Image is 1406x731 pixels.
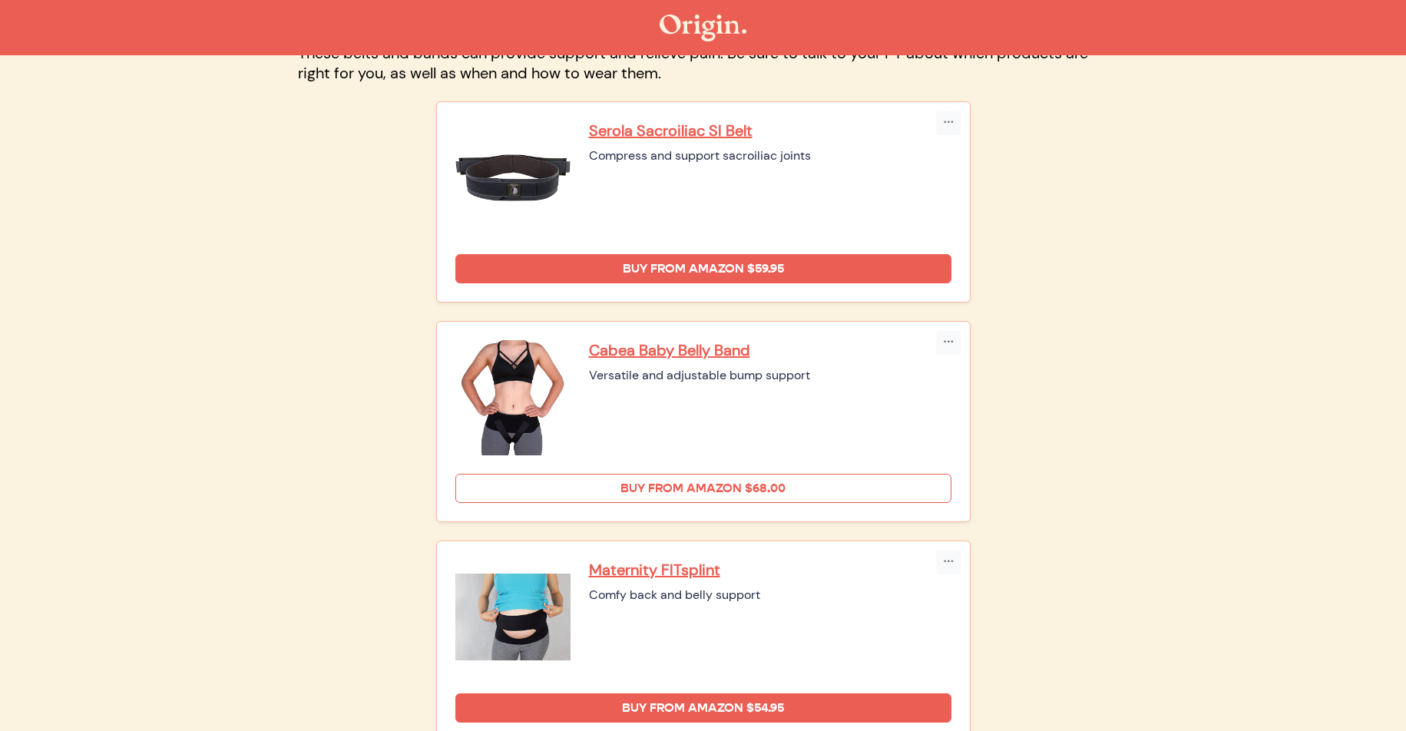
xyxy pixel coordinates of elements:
a: Buy from Amazon $59.95 [455,254,951,283]
div: Comfy back and belly support [589,586,951,604]
img: Serola Sacroiliac SI Belt [455,121,571,236]
div: Versatile and adjustable bump support [589,366,951,385]
img: The Origin Shop [660,15,746,41]
div: Compress and support sacroiliac joints [589,147,951,165]
a: Serola Sacroiliac SI Belt [589,121,951,141]
a: Buy from Amazon $68.00 [455,474,951,503]
a: Buy from Amazon $54.95 [455,693,951,723]
img: Cabea Baby Belly Band [455,340,571,455]
p: These belts and bands can provide support and relieve pain. Be sure to talk to your PT about whic... [298,43,1109,83]
img: Maternity FITsplint [455,560,571,675]
a: Maternity FITsplint [589,560,951,580]
a: Cabea Baby Belly Band [589,340,951,360]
